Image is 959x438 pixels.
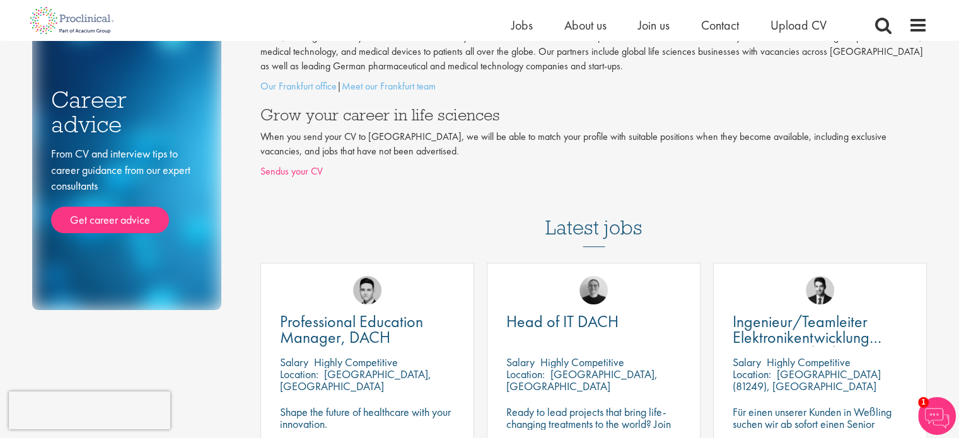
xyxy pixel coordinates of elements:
a: Join us [638,17,670,33]
a: Contact [701,17,739,33]
span: 1 [918,397,929,408]
p: When you send your CV to [GEOGRAPHIC_DATA], we will be able to match your profile with suitable p... [260,130,927,159]
a: Meet our Frankfurt team [342,79,436,93]
span: Professional Education Manager, DACH [280,311,423,348]
h3: Career advice [51,88,202,136]
a: Our Frankfurt office [260,79,337,93]
p: [GEOGRAPHIC_DATA], [GEOGRAPHIC_DATA] [280,367,431,393]
p: Highly Competitive [540,355,624,369]
span: Location: [506,367,545,381]
p: | [260,79,927,94]
h3: Grow your career in life sciences [260,107,927,123]
span: Location: [733,367,771,381]
p: Germany is one of the largest and fastest-growing markets for life sciences and healthcare in [GE... [260,16,927,73]
p: [GEOGRAPHIC_DATA], [GEOGRAPHIC_DATA] [506,367,658,393]
a: Get career advice [51,207,169,233]
img: Connor Lynes [353,276,381,304]
span: Head of IT DACH [506,311,619,332]
span: Salary [506,355,535,369]
p: Shape the future of healthcare with your innovation. [280,406,455,430]
a: Jobs [511,17,533,33]
span: Salary [280,355,308,369]
img: Thomas Wenig [806,276,834,304]
span: Location: [280,367,318,381]
span: Salary [733,355,761,369]
iframe: reCAPTCHA [9,391,170,429]
div: From CV and interview tips to career guidance from our expert consultants [51,146,202,233]
img: Chatbot [918,397,956,435]
a: About us [564,17,607,33]
span: Ingenieur/Teamleiter Elektronikentwicklung Aviation (m/w/d) [733,311,881,364]
img: Emma Pretorious [579,276,608,304]
h3: Latest jobs [545,185,642,247]
p: Highly Competitive [767,355,851,369]
p: Highly Competitive [314,355,398,369]
a: Upload CV [770,17,827,33]
a: Professional Education Manager, DACH [280,314,455,345]
p: [GEOGRAPHIC_DATA] (81249), [GEOGRAPHIC_DATA] [733,367,881,393]
a: Head of IT DACH [506,314,681,330]
a: Sendus your CV [260,164,323,178]
a: Ingenieur/Teamleiter Elektronikentwicklung Aviation (m/w/d) [733,314,907,345]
